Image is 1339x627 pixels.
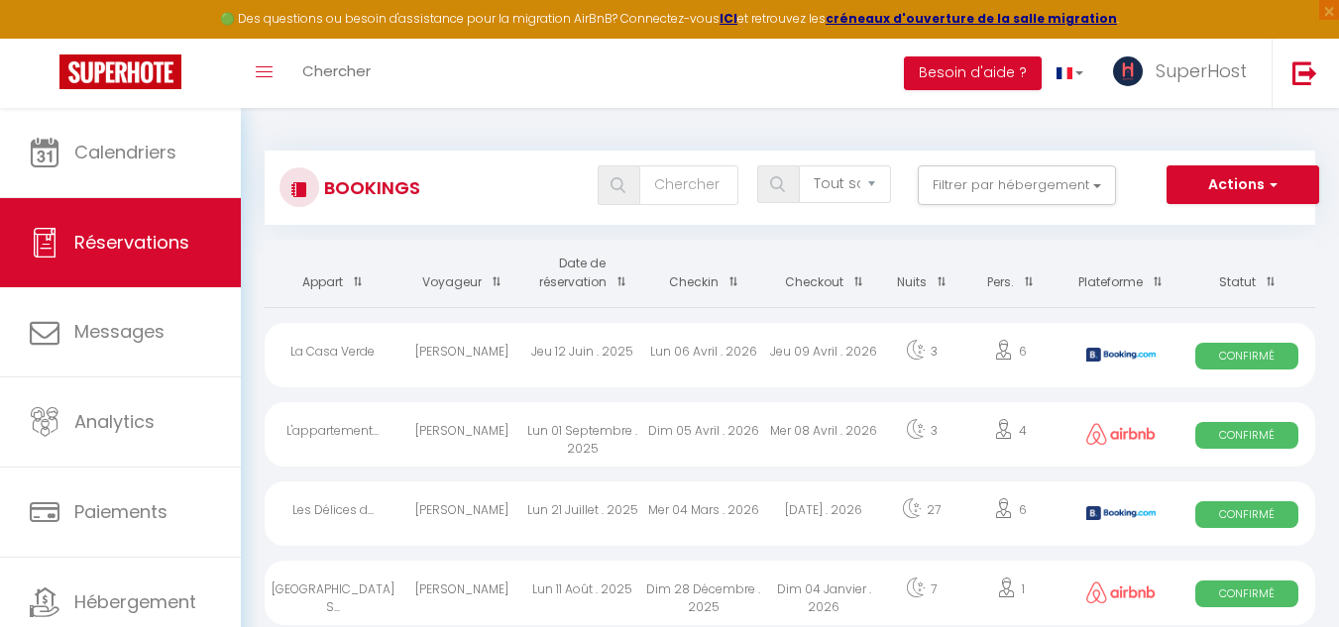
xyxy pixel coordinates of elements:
th: Sort by guest [401,240,522,307]
th: Sort by nights [884,240,957,307]
input: Chercher [639,165,738,205]
a: Chercher [287,39,386,108]
span: Messages [74,319,165,344]
span: Chercher [302,60,371,81]
span: Analytics [74,409,155,434]
th: Sort by status [1178,240,1315,307]
th: Sort by booking date [522,240,643,307]
h3: Bookings [319,165,420,210]
button: Besoin d'aide ? [904,56,1042,90]
a: créneaux d'ouverture de la salle migration [826,10,1117,27]
a: ICI [720,10,737,27]
th: Sort by channel [1063,240,1179,307]
span: Paiements [74,499,167,524]
img: logout [1292,60,1317,85]
span: Hébergement [74,589,196,614]
span: Réservations [74,230,189,255]
th: Sort by rentals [265,240,401,307]
th: Sort by checkout [764,240,885,307]
th: Sort by people [958,240,1063,307]
button: Filtrer par hébergement [918,165,1116,205]
span: SuperHost [1156,58,1247,83]
button: Actions [1167,165,1319,205]
a: ... SuperHost [1098,39,1272,108]
img: ... [1113,56,1143,86]
span: Calendriers [74,140,176,164]
img: Super Booking [59,54,181,89]
th: Sort by checkin [643,240,764,307]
